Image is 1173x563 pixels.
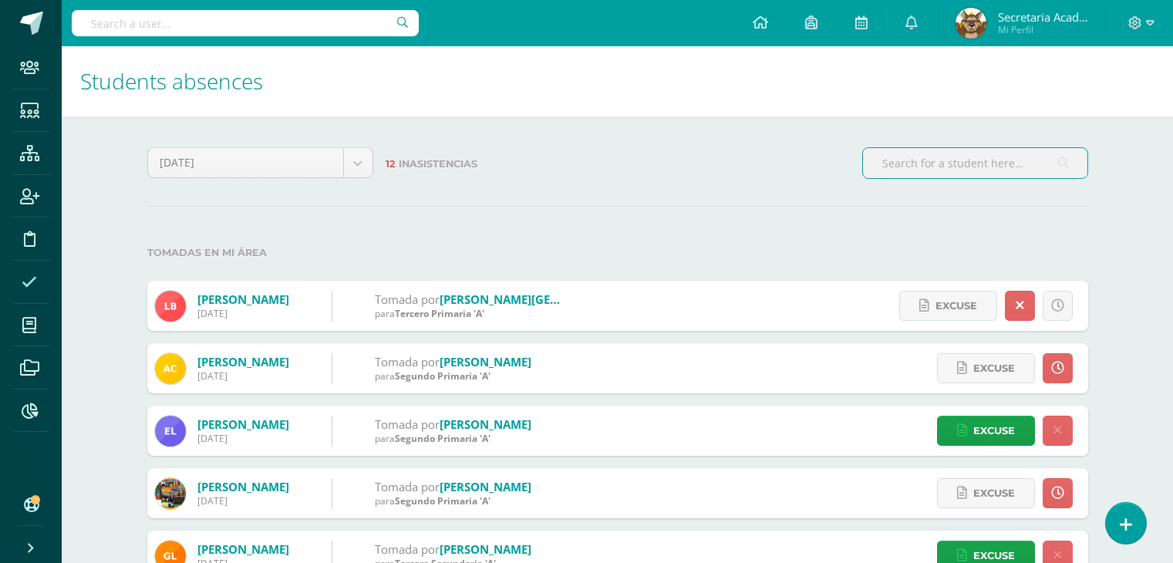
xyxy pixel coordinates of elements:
a: [PERSON_NAME] [197,541,289,557]
span: Tomada por [375,541,440,557]
div: [DATE] [197,307,289,320]
span: Tomada por [375,354,440,369]
span: Segundo Primaria 'A' [395,432,490,445]
img: 12eb017a4bef4e60493051df1a1e1701.png [155,353,186,384]
span: Students absences [80,66,263,96]
a: [PERSON_NAME] [440,541,531,557]
span: [DATE] [160,148,332,177]
span: Secretaria Académica [998,9,1090,25]
div: [DATE] [197,369,289,383]
a: [PERSON_NAME][GEOGRAPHIC_DATA] [440,292,649,307]
a: Excuse [937,353,1035,383]
span: Excuse [973,354,1015,383]
a: Excuse [937,478,1035,508]
a: Excuse [899,291,997,321]
span: Segundo Primaria 'A' [395,494,490,507]
span: Excuse [973,479,1015,507]
a: Excuse [937,416,1035,446]
span: Tomada por [375,416,440,432]
div: [DATE] [197,494,289,507]
span: Segundo Primaria 'A' [395,369,490,383]
input: Search for a student here… [863,148,1087,178]
img: b948d34309df028f8f8dced798eec034.png [155,291,186,322]
a: [PERSON_NAME] [440,479,531,494]
span: Inasistencias [399,158,477,170]
div: [DATE] [197,432,289,445]
div: para [375,494,531,507]
span: Mi Perfil [998,23,1090,36]
span: Tercero Primaria 'A' [395,307,484,320]
img: d6a28b792dbf0ce41b208e57d9de1635.png [956,8,986,39]
a: [PERSON_NAME] [197,479,289,494]
a: [PERSON_NAME] [197,292,289,307]
a: [PERSON_NAME] [440,416,531,432]
label: Tomadas en mi área [147,237,1088,268]
span: Tomada por [375,292,440,307]
div: para [375,369,531,383]
span: Tomada por [375,479,440,494]
a: [PERSON_NAME] [197,354,289,369]
span: Excuse [935,292,977,320]
a: [PERSON_NAME] [197,416,289,432]
img: 1c8b1cbf9f9f316907a4ed6b23f3aca4.png [155,416,186,447]
a: [PERSON_NAME] [440,354,531,369]
a: [DATE] [148,148,372,177]
div: para [375,307,560,320]
div: para [375,432,531,445]
input: Search a user… [72,10,419,36]
span: Excuse [973,416,1015,445]
span: 12 [386,158,396,170]
img: fdf5f21292f94ab1efcd99d4cec46505.png [155,478,186,509]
